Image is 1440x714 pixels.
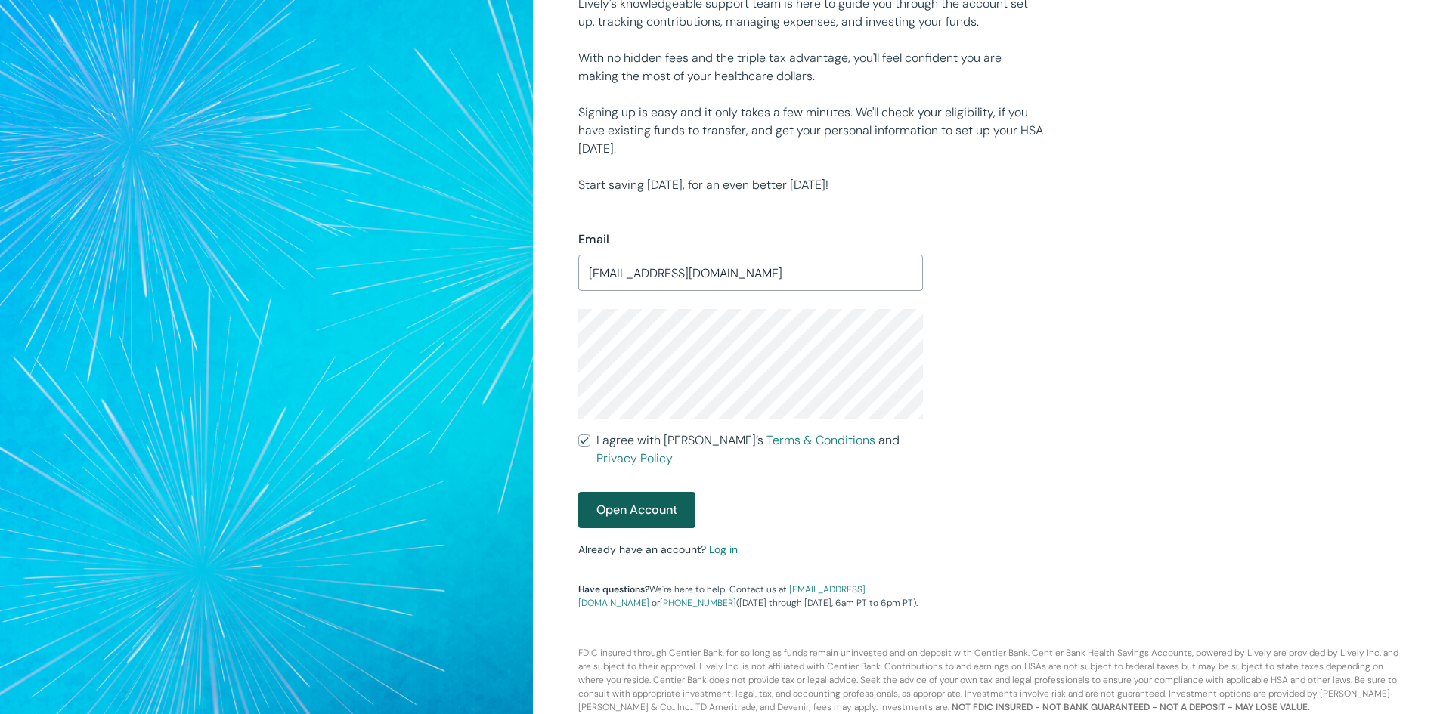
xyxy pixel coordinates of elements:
[766,432,875,448] a: Terms & Conditions
[709,542,738,556] a: Log in
[578,49,1044,85] p: With no hidden fees and the triple tax advantage, you'll feel confident you are making the most o...
[578,542,738,556] small: Already have an account?
[578,583,923,610] p: We're here to help! Contact us at or ([DATE] through [DATE], 6am PT to 6pm PT).
[952,701,1310,713] b: NOT FDIC INSURED - NOT BANK GUARANTEED - NOT A DEPOSIT - MAY LOSE VALUE.
[578,104,1044,158] p: Signing up is easy and it only takes a few minutes. We'll check your eligibility, if you have exi...
[578,583,649,595] strong: Have questions?
[596,431,923,468] span: I agree with [PERSON_NAME]’s and
[578,230,609,249] label: Email
[596,450,673,466] a: Privacy Policy
[569,610,1404,714] p: FDIC insured through Centier Bank, for so long as funds remain uninvested and on deposit with Cen...
[578,492,695,528] button: Open Account
[578,176,1044,194] p: Start saving [DATE], for an even better [DATE]!
[660,597,736,609] a: [PHONE_NUMBER]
